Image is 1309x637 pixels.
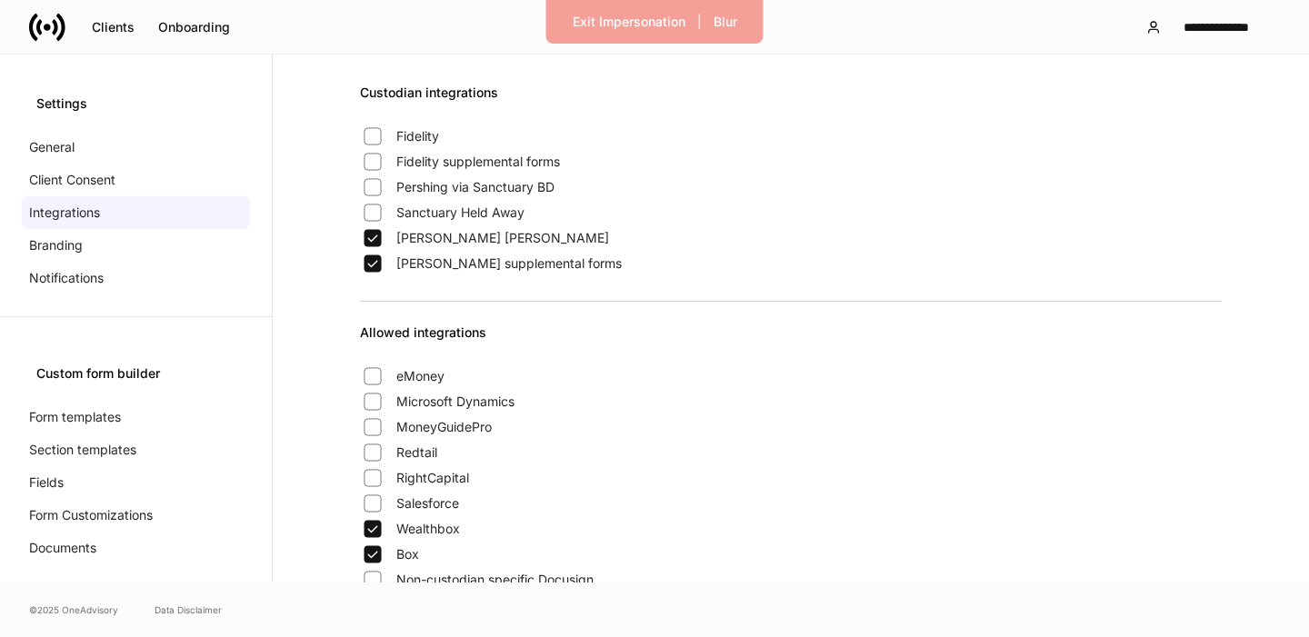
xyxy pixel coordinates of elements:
span: Fidelity supplemental forms [396,153,560,171]
p: Notifications [29,269,104,287]
p: Fields [29,473,64,492]
span: Non-custodian specific Docusign [396,571,594,589]
p: Client Consent [29,171,115,189]
div: Custodian integrations [360,84,1222,124]
div: Exit Impersonation [573,15,685,28]
span: [PERSON_NAME] [PERSON_NAME] [396,229,609,247]
a: Branding [22,229,250,262]
a: Form templates [22,401,250,433]
a: Section templates [22,433,250,466]
a: Form Customizations [22,499,250,532]
a: Documents [22,532,250,564]
span: Pershing via Sanctuary BD [396,178,555,196]
button: Onboarding [146,13,242,42]
div: Blur [714,15,737,28]
span: Redtail [396,443,437,462]
div: Clients [92,21,135,34]
div: Settings [36,95,235,113]
p: Branding [29,236,83,254]
span: Microsoft Dynamics [396,393,515,411]
a: Data Disclaimer [155,602,222,617]
div: Custom form builder [36,364,235,383]
span: [PERSON_NAME] supplemental forms [396,254,622,273]
button: Clients [80,13,146,42]
div: Onboarding [158,21,230,34]
p: Documents [29,539,96,557]
p: Form Customizations [29,506,153,524]
a: Notifications [22,262,250,294]
span: RightCapital [396,469,469,487]
button: Blur [702,7,749,36]
p: Section templates [29,441,136,459]
span: Wealthbox [396,520,460,538]
a: Integrations [22,196,250,229]
span: MoneyGuidePro [396,418,492,436]
a: Fields [22,466,250,499]
span: Salesforce [396,494,459,513]
div: Allowed integrations [360,323,1222,363]
span: Box [396,545,419,563]
span: eMoney [396,367,445,385]
p: Integrations [29,204,100,222]
button: Exit Impersonation [561,7,697,36]
span: Sanctuary Held Away [396,204,525,222]
p: Form templates [29,408,121,426]
p: General [29,138,75,156]
a: General [22,131,250,164]
span: © 2025 OneAdvisory [29,602,118,617]
span: Fidelity [396,127,439,145]
a: Client Consent [22,164,250,196]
